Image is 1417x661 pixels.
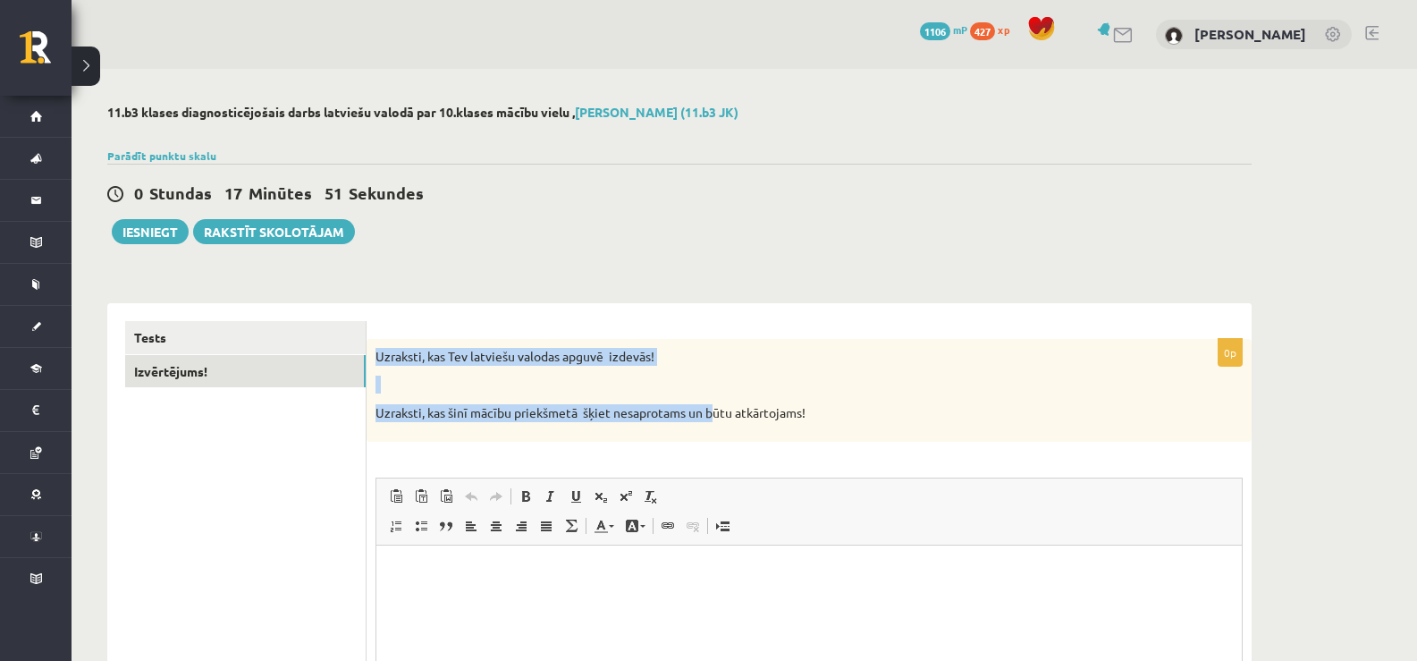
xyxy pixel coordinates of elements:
a: Izvērtējums! [125,355,366,388]
a: Вставить / удалить маркированный список [409,514,434,538]
span: 0 [134,182,143,203]
span: 1106 [920,22,950,40]
span: 51 [325,182,342,203]
a: Parādīt punktu skalu [107,148,216,163]
a: Tests [125,321,366,354]
a: Убрать форматирование [638,485,663,508]
a: Цвет текста [588,514,620,538]
a: Надстрочный индекс [613,485,638,508]
a: Подстрочный индекс [588,485,613,508]
span: 427 [970,22,995,40]
a: Полужирный (Ctrl+B) [513,485,538,508]
a: Подчеркнутый (Ctrl+U) [563,485,588,508]
a: По левому краю [459,514,484,538]
a: Убрать ссылку [680,514,705,538]
a: [PERSON_NAME] [1194,25,1306,43]
span: mP [953,22,967,37]
a: По центру [484,514,509,538]
a: Вставить (Ctrl+V) [384,485,409,508]
button: Iesniegt [112,219,189,244]
h2: 11.b3 klases diagnosticējošais darbs latviešu valodā par 10.klases mācību vielu , [107,105,1252,120]
a: Цитата [434,514,459,538]
a: Rakstīt skolotājam [193,219,355,244]
a: Вставить разрыв страницы для печати [710,514,735,538]
a: Повторить (Ctrl+Y) [484,485,509,508]
a: Вставить / удалить нумерованный список [384,514,409,538]
a: 1106 mP [920,22,967,37]
p: Uzraksti, kas šinī mācību priekšmetā šķiet nesaprotams un būtu atkārtojams! [375,404,1153,422]
a: Rīgas 1. Tālmācības vidusskola [20,31,72,76]
a: Курсив (Ctrl+I) [538,485,563,508]
a: Математика [559,514,584,538]
img: Reinārs Veikšs [1165,27,1183,45]
a: Вставить только текст (Ctrl+Shift+V) [409,485,434,508]
span: Sekundes [349,182,424,203]
a: Отменить (Ctrl+Z) [459,485,484,508]
a: Вставить/Редактировать ссылку (Ctrl+K) [655,514,680,538]
a: По правому краю [509,514,534,538]
a: По ширине [534,514,559,538]
span: xp [998,22,1009,37]
span: Minūtes [249,182,312,203]
a: [PERSON_NAME] (11.b3 JK) [575,104,738,120]
a: 427 xp [970,22,1018,37]
a: Цвет фона [620,514,651,538]
a: Вставить из Word [434,485,459,508]
p: Uzraksti, kas Tev latviešu valodas apguvē izdevās! [375,348,1153,366]
span: 17 [224,182,242,203]
p: 0p [1218,338,1243,367]
span: Stundas [149,182,212,203]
